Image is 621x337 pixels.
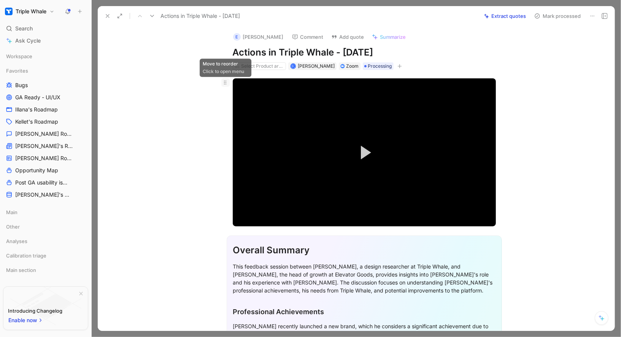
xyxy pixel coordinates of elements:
span: Opportunity Map [15,167,58,174]
a: Bugs [3,79,88,91]
img: Triple Whale [5,8,13,15]
span: [PERSON_NAME] Roadmap [15,154,71,162]
span: Processing [368,62,392,70]
div: Main section [3,264,88,276]
button: Triple WhaleTriple Whale [3,6,56,17]
button: Comment [289,32,327,42]
button: e[PERSON_NAME] [230,31,287,43]
button: Add quote [328,32,368,42]
a: Illana's Roadmap [3,104,88,115]
span: [PERSON_NAME]'s Roadmap [15,142,74,150]
div: Analyses [3,235,88,249]
span: Other [6,223,20,230]
a: Post GA usability issues [3,177,88,188]
a: [PERSON_NAME] Roadmap [3,153,88,164]
div: Video Player [233,78,496,226]
div: Analyses [3,235,88,247]
div: Main section [3,264,88,278]
span: Enable now [8,316,38,325]
span: Calibration triage [6,252,46,259]
div: D [291,64,295,68]
span: Actions in Triple Whale - [DATE] [160,11,240,21]
span: Analyses [6,237,27,245]
button: Play Video [347,135,381,170]
span: Ask Cycle [15,36,41,45]
span: Workspace [6,52,32,60]
span: [PERSON_NAME] [298,63,335,69]
span: Bugs [15,81,28,89]
div: Workspace [3,51,88,62]
a: [PERSON_NAME]'s Roadmap [3,140,88,152]
span: [PERSON_NAME] Roadmap [15,130,71,138]
div: Favorites [3,65,88,76]
a: Opportunity Map [3,165,88,176]
span: Search [15,24,33,33]
div: Select Product areas [241,62,284,70]
a: Kellet's Roadmap [3,116,88,127]
h1: Actions in Triple Whale - [DATE] [233,46,496,59]
img: bg-BLZuj68n.svg [10,287,81,326]
div: This feedback session between [PERSON_NAME], a design researcher at Triple Whale, and [PERSON_NAM... [233,262,496,294]
a: GA Ready - UI/UX [3,92,88,103]
div: Professional Achievements [233,307,496,317]
span: [PERSON_NAME]'s Roadmap [15,191,72,199]
span: Kellet's Roadmap [15,118,58,126]
span: Main section [6,266,36,274]
div: e [233,33,241,41]
a: Ask Cycle [3,35,88,46]
div: Search [3,23,88,34]
h1: Triple Whale [16,8,46,15]
div: Calibration triage [3,250,88,261]
div: Processing [363,62,394,70]
div: Main [3,207,88,220]
div: Calibration triage [3,250,88,264]
a: [PERSON_NAME] Roadmap [3,128,88,140]
a: [PERSON_NAME]'s Roadmap [3,189,88,200]
span: GA Ready - UI/UX [15,94,60,101]
button: Summarize [368,32,410,42]
div: Overall Summary [233,243,496,257]
span: Main [6,208,17,216]
span: Illana's Roadmap [15,106,58,113]
span: Post GA usability issues [15,179,70,186]
button: Extract quotes [481,11,529,21]
div: Other [3,221,88,235]
button: Enable now [8,315,44,325]
div: Main [3,207,88,218]
div: Zoom [346,62,359,70]
div: Other [3,221,88,232]
div: Introducing Changelog [8,306,62,315]
span: Summarize [380,33,406,40]
button: Mark processed [531,11,584,21]
span: Favorites [6,67,28,75]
